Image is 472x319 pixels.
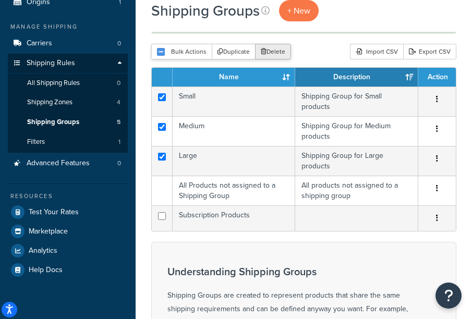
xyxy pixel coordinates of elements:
a: Advanced Features 0 [8,154,128,173]
span: 0 [117,39,121,48]
span: Filters [27,138,45,146]
td: All products not assigned to a shipping group [295,176,418,205]
li: Carriers [8,34,128,53]
td: Shipping Group for Small products [295,87,418,116]
span: All Shipping Rules [27,79,80,88]
th: Description: activate to sort column ascending [295,68,418,87]
span: 5 [117,118,120,127]
a: Help Docs [8,261,128,279]
th: Name: activate to sort column ascending [173,68,295,87]
button: Bulk Actions [151,44,212,59]
span: + New [287,5,310,17]
a: Shipping Zones 4 [8,93,128,112]
h3: Understanding Shipping Groups [167,266,414,277]
div: Import CSV [350,44,403,59]
h1: Shipping Groups [151,1,260,21]
a: Export CSV [403,44,456,59]
span: Shipping Zones [27,98,72,107]
span: Analytics [29,247,57,255]
span: Help Docs [29,266,63,275]
span: 0 [117,79,120,88]
li: Shipping Rules [8,54,128,153]
td: Medium [173,116,295,146]
button: Duplicate [212,44,256,59]
a: Analytics [8,241,128,260]
li: All Shipping Rules [8,73,128,93]
li: Filters [8,132,128,152]
a: Marketplace [8,222,128,241]
a: Test Your Rates [8,203,128,222]
th: Action [418,68,456,87]
span: Carriers [27,39,52,48]
a: Shipping Groups 5 [8,113,128,132]
span: Advanced Features [27,159,90,168]
span: Test Your Rates [29,208,79,217]
span: Marketplace [29,227,68,236]
span: Shipping Groups [27,118,79,127]
a: Filters 1 [8,132,128,152]
a: All Shipping Rules 0 [8,73,128,93]
td: All Products not assigned to a Shipping Group [173,176,295,205]
li: Advanced Features [8,154,128,173]
li: Shipping Groups [8,113,128,132]
span: 1 [118,138,120,146]
div: Manage Shipping [8,22,128,31]
td: Shipping Group for Medium products [295,116,418,146]
button: Delete [255,44,291,59]
td: Small [173,87,295,116]
td: Shipping Group for Large products [295,146,418,176]
td: Subscription Products [173,205,295,231]
span: 0 [117,159,121,168]
td: Large [173,146,295,176]
div: Resources [8,192,128,201]
a: Shipping Rules [8,54,128,73]
button: Open Resource Center [435,283,462,309]
span: 4 [117,98,120,107]
li: Shipping Zones [8,93,128,112]
a: Carriers 0 [8,34,128,53]
span: Shipping Rules [27,59,75,68]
